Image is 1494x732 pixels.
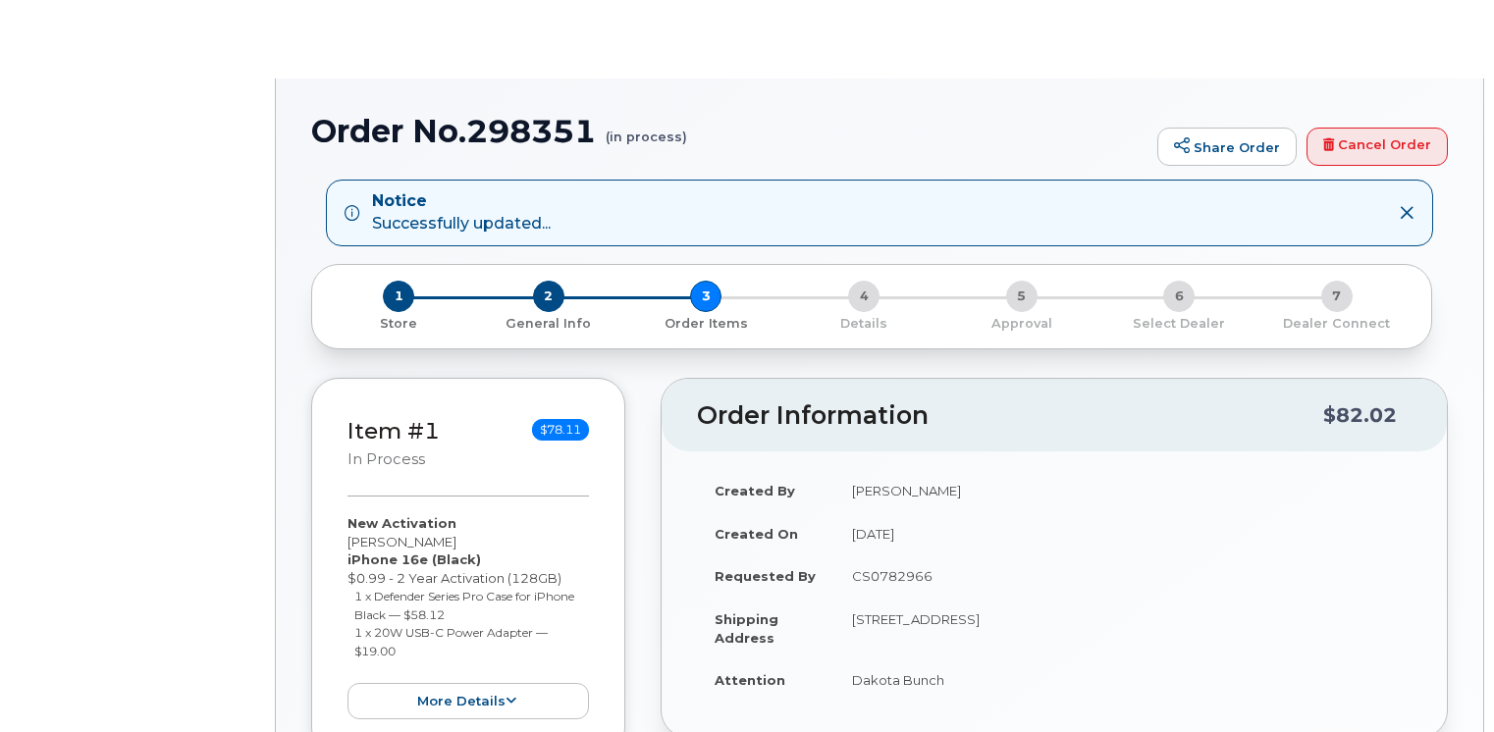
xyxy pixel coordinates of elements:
small: in process [347,450,425,468]
a: 2 General Info [470,312,628,333]
h1: Order No.298351 [311,114,1147,148]
small: 1 x 20W USB-C Power Adapter — $19.00 [354,625,548,658]
div: Successfully updated... [372,190,551,235]
td: CS0782966 [834,554,1412,598]
a: 1 Store [328,312,470,333]
strong: Created By [715,483,795,498]
p: General Info [478,315,620,333]
a: Item #1 [347,417,440,444]
strong: Attention [715,672,785,688]
a: Cancel Order [1307,128,1448,167]
span: 1 [383,281,414,312]
small: (in process) [606,114,687,144]
strong: Created On [715,526,798,542]
p: Store [336,315,462,333]
div: $82.02 [1323,396,1397,434]
div: [PERSON_NAME] $0.99 - 2 Year Activation (128GB) [347,514,589,719]
h2: Order Information [697,402,1323,430]
td: [DATE] [834,512,1412,555]
a: Share Order [1157,128,1297,167]
td: [STREET_ADDRESS] [834,598,1412,658]
small: 1 x Defender Series Pro Case for iPhone Black — $58.12 [354,589,574,622]
td: Dakota Bunch [834,658,1412,702]
strong: Shipping Address [715,611,778,646]
strong: iPhone 16e (Black) [347,551,481,567]
span: 2 [533,281,564,312]
button: more details [347,683,589,719]
strong: New Activation [347,515,456,531]
strong: Notice [372,190,551,213]
strong: Requested By [715,568,816,584]
td: [PERSON_NAME] [834,469,1412,512]
span: $78.11 [532,419,589,441]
